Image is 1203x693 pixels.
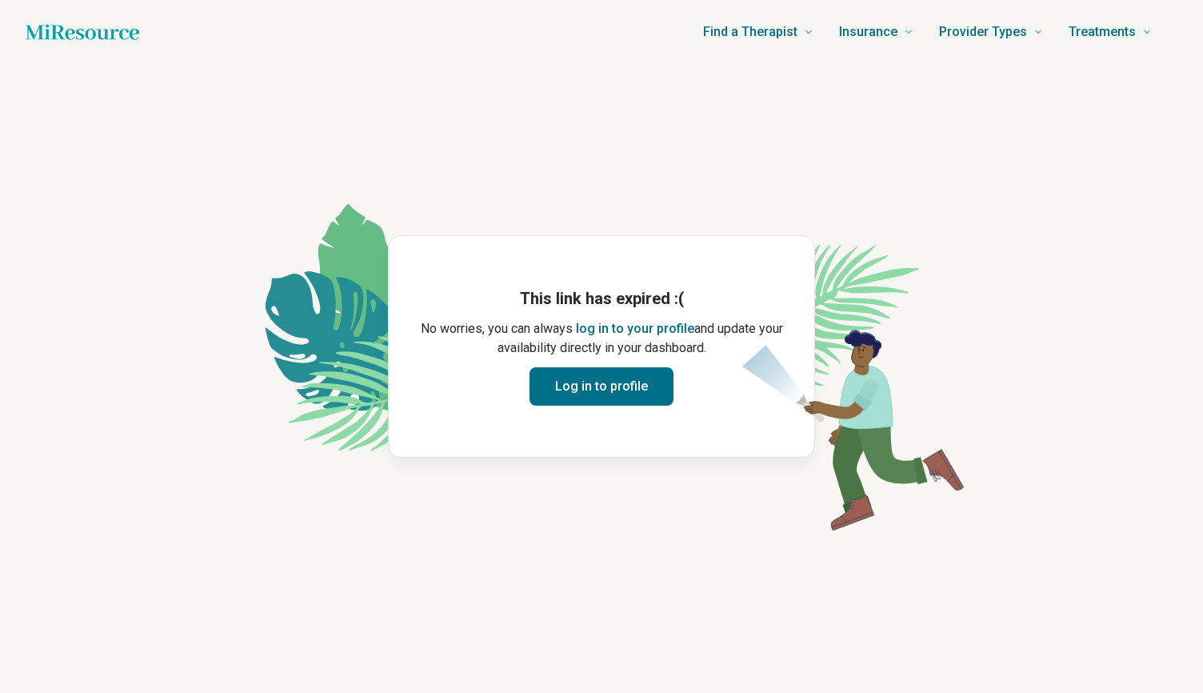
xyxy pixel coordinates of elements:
[1069,21,1136,43] span: Treatments
[530,367,673,406] button: Log in to profile
[839,21,897,43] span: Insurance
[26,16,139,48] a: Home page
[939,21,1027,43] span: Provider Types
[414,287,789,310] h1: This link has expired :(
[703,21,797,43] span: Find a Therapist
[414,319,789,358] p: No worries, you can always and update your availability directly in your dashboard.
[576,319,694,338] button: log in to your profile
